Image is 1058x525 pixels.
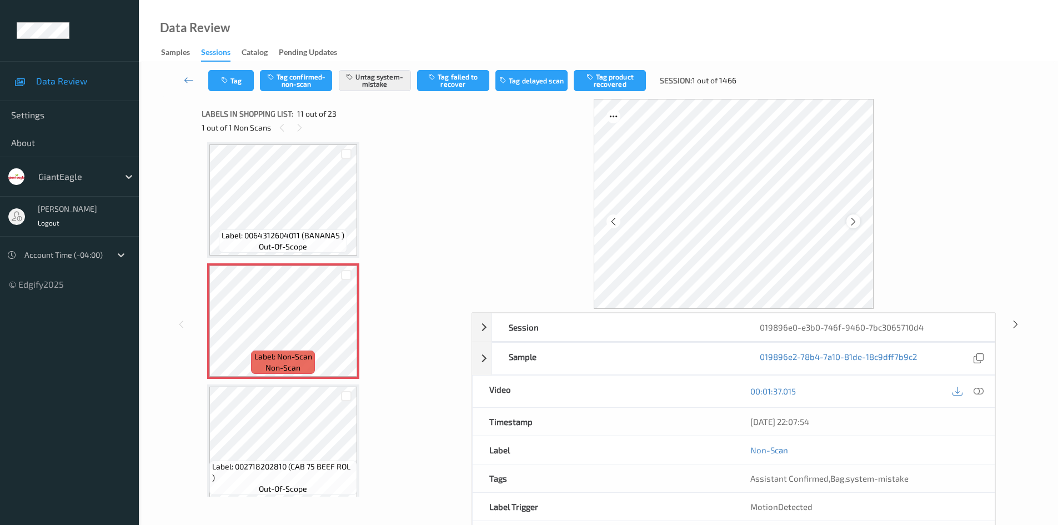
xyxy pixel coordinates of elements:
div: Timestamp [473,408,734,436]
span: out-of-scope [259,241,307,252]
span: Labels in shopping list: [202,108,293,119]
a: Catalog [242,45,279,61]
button: Tag confirmed-non-scan [260,70,332,91]
span: out-of-scope [259,483,307,494]
button: Untag system-mistake [339,70,411,91]
div: Label [473,436,734,464]
div: Session019896e0-e3b0-746f-9460-7bc3065710d4 [472,313,995,342]
a: 00:01:37.015 [750,386,796,397]
button: Tag failed to recover [417,70,489,91]
span: Label: 0064312604011 (BANANAS ) [222,230,344,241]
div: [DATE] 22:07:54 [750,416,978,427]
div: 1 out of 1 Non Scans [202,121,464,134]
a: Sessions [201,45,242,62]
div: 019896e0-e3b0-746f-9460-7bc3065710d4 [743,313,994,341]
a: Samples [161,45,201,61]
div: Sample019896e2-78b4-7a10-81de-18c9dff7b9c2 [472,342,995,375]
div: Samples [161,47,190,61]
span: Label: Non-Scan [254,351,312,362]
a: 019896e2-78b4-7a10-81de-18c9dff7b9c2 [760,351,917,366]
a: Non-Scan [750,444,788,456]
div: Label Trigger [473,493,734,521]
div: Session [492,313,743,341]
div: Pending Updates [279,47,337,61]
div: Sample [492,343,743,374]
div: Sessions [201,47,230,62]
span: Session: [660,75,692,86]
div: Video [473,376,734,407]
span: 1 out of 1466 [692,75,736,86]
span: non-scan [265,362,300,373]
button: Tag [208,70,254,91]
span: 11 out of 23 [297,108,337,119]
a: Pending Updates [279,45,348,61]
span: Label: 002718202810 (CAB 75 BEEF ROL ) [212,461,354,483]
button: Tag delayed scan [495,70,568,91]
button: Tag product recovered [574,70,646,91]
div: Tags [473,464,734,492]
div: Catalog [242,47,268,61]
span: , , [750,473,909,483]
span: Bag [830,473,844,483]
div: Data Review [160,22,230,33]
span: system-mistake [846,473,909,483]
div: MotionDetected [734,493,995,521]
span: Assistant Confirmed [750,473,829,483]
